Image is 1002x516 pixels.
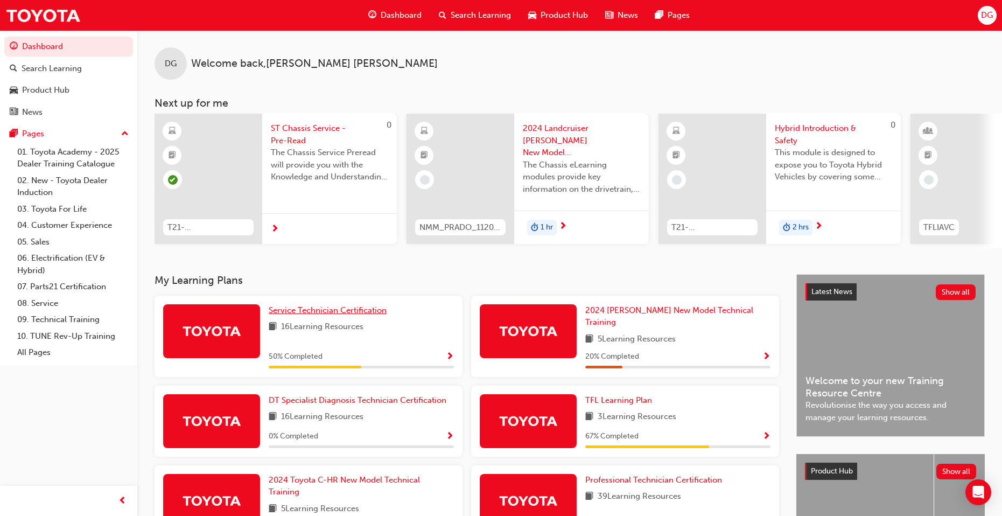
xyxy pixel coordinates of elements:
[439,9,446,22] span: search-icon
[597,4,647,26] a: news-iconNews
[269,503,277,516] span: book-icon
[271,147,388,183] span: The Chassis Service Preread will provide you with the Knowledge and Understanding to successfully...
[168,175,178,185] span: learningRecordVerb_COMPLETE-icon
[13,250,133,278] a: 06. Electrification (EV & Hybrid)
[269,475,420,497] span: 2024 Toyota C-HR New Model Technical Training
[368,9,376,22] span: guage-icon
[598,333,676,346] span: 5 Learning Resources
[419,221,501,234] span: NMM_PRADO_112024_MODULE_2
[762,430,770,443] button: Show Progress
[271,122,388,147] span: ST Chassis Service - Pre-Read
[499,491,558,510] img: Trak
[4,34,133,124] button: DashboardSearch LearningProduct HubNews
[10,129,18,139] span: pages-icon
[528,9,536,22] span: car-icon
[805,463,976,480] a: Product HubShow all
[10,42,18,52] span: guage-icon
[936,284,976,300] button: Show all
[269,410,277,424] span: book-icon
[281,320,363,334] span: 16 Learning Resources
[446,352,454,362] span: Show Progress
[269,305,387,315] span: Service Technician Certification
[805,375,976,399] span: Welcome to your new Training Resource Centre
[446,432,454,442] span: Show Progress
[13,295,133,312] a: 08. Service
[541,9,588,22] span: Product Hub
[118,494,127,508] span: prev-icon
[281,503,359,516] span: 5 Learning Resources
[815,222,823,232] span: next-icon
[13,311,133,328] a: 09. Technical Training
[585,490,593,504] span: book-icon
[13,344,133,361] a: All Pages
[446,350,454,364] button: Show Progress
[499,412,558,430] img: Trak
[811,287,852,296] span: Latest News
[762,350,770,364] button: Show Progress
[520,4,597,26] a: car-iconProduct Hub
[4,102,133,122] a: News
[668,9,690,22] span: Pages
[182,322,241,340] img: Trak
[269,430,318,443] span: 0 % Completed
[4,124,133,144] button: Pages
[13,234,133,250] a: 05. Sales
[762,352,770,362] span: Show Progress
[978,6,997,25] button: DG
[559,222,567,232] span: next-icon
[605,9,613,22] span: news-icon
[811,466,853,476] span: Product Hub
[655,9,663,22] span: pages-icon
[4,80,133,100] a: Product Hub
[13,328,133,345] a: 10. TUNE Rev-Up Training
[430,4,520,26] a: search-iconSearch Learning
[155,274,779,287] h3: My Learning Plans
[169,124,176,138] span: learningResourceType_ELEARNING-icon
[598,410,676,424] span: 3 Learning Resources
[22,128,44,140] div: Pages
[523,122,640,159] span: 2024 Landcruiser [PERSON_NAME] New Model Mechanisms - Chassis 2
[269,304,391,317] a: Service Technician Certification
[585,474,726,486] a: Professional Technician Certification
[165,58,177,70] span: DG
[671,221,753,234] span: T21-FOD_HVIS_PREREQ
[981,9,993,22] span: DG
[541,221,553,234] span: 1 hr
[585,305,753,327] span: 2024 [PERSON_NAME] New Model Technical Training
[13,172,133,201] a: 02. New - Toyota Dealer Induction
[446,430,454,443] button: Show Progress
[965,479,991,505] div: Open Intercom Messenger
[121,127,129,141] span: up-icon
[924,124,932,138] span: learningResourceType_INSTRUCTOR_LED-icon
[387,120,391,130] span: 0
[585,475,722,485] span: Professional Technician Certification
[647,4,698,26] a: pages-iconPages
[5,3,81,27] img: Trak
[191,58,438,70] span: Welcome back , [PERSON_NAME] [PERSON_NAME]
[451,9,511,22] span: Search Learning
[167,221,249,234] span: T21-STCHS_PRE_READ
[381,9,422,22] span: Dashboard
[585,351,639,363] span: 20 % Completed
[269,320,277,334] span: book-icon
[805,283,976,301] a: Latest NewsShow all
[793,221,809,234] span: 2 hrs
[182,412,241,430] img: Trak
[585,333,593,346] span: book-icon
[796,274,985,437] a: Latest NewsShow allWelcome to your new Training Resource CentreRevolutionise the way you access a...
[585,394,656,407] a: TFL Learning Plan
[13,278,133,295] a: 07. Parts21 Certification
[924,149,932,163] span: booktick-icon
[407,114,649,244] a: NMM_PRADO_112024_MODULE_22024 Landcruiser [PERSON_NAME] New Model Mechanisms - Chassis 2The Chass...
[10,86,18,95] span: car-icon
[598,490,681,504] span: 39 Learning Resources
[658,114,901,244] a: 0T21-FOD_HVIS_PREREQHybrid Introduction & SafetyThis module is designed to expose you to Toyota H...
[169,149,176,163] span: booktick-icon
[775,122,892,147] span: Hybrid Introduction & Safety
[585,395,652,405] span: TFL Learning Plan
[281,410,363,424] span: 16 Learning Resources
[13,217,133,234] a: 04. Customer Experience
[585,410,593,424] span: book-icon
